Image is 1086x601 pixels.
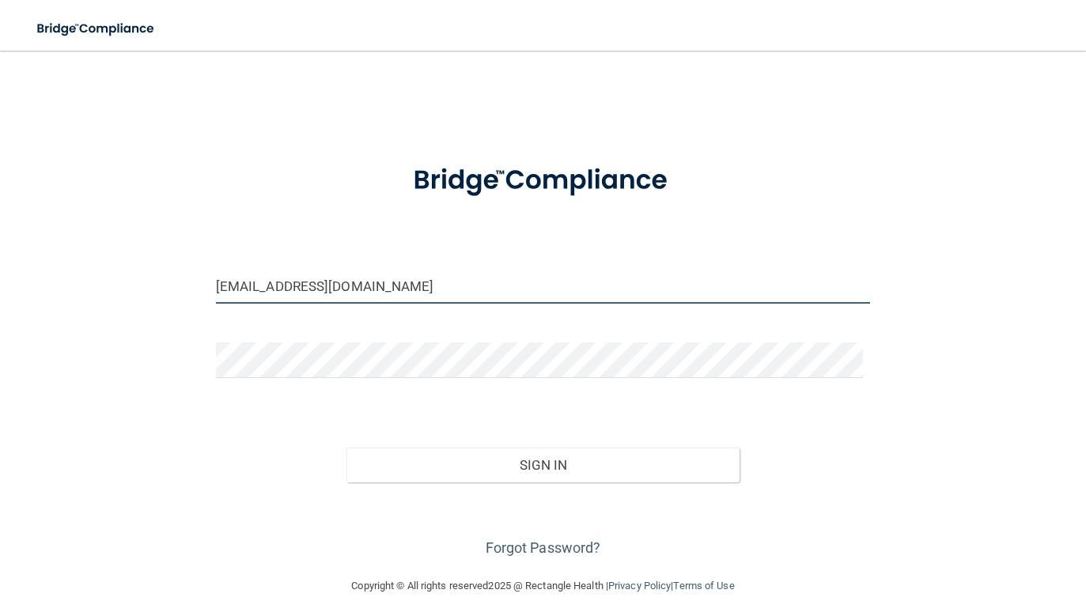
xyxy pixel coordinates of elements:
a: Privacy Policy [608,580,671,592]
a: Forgot Password? [486,539,601,556]
button: Sign In [346,448,740,482]
img: bridge_compliance_login_screen.278c3ca4.svg [385,146,701,216]
input: Email [216,268,871,304]
a: Terms of Use [673,580,734,592]
img: bridge_compliance_login_screen.278c3ca4.svg [24,13,169,45]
